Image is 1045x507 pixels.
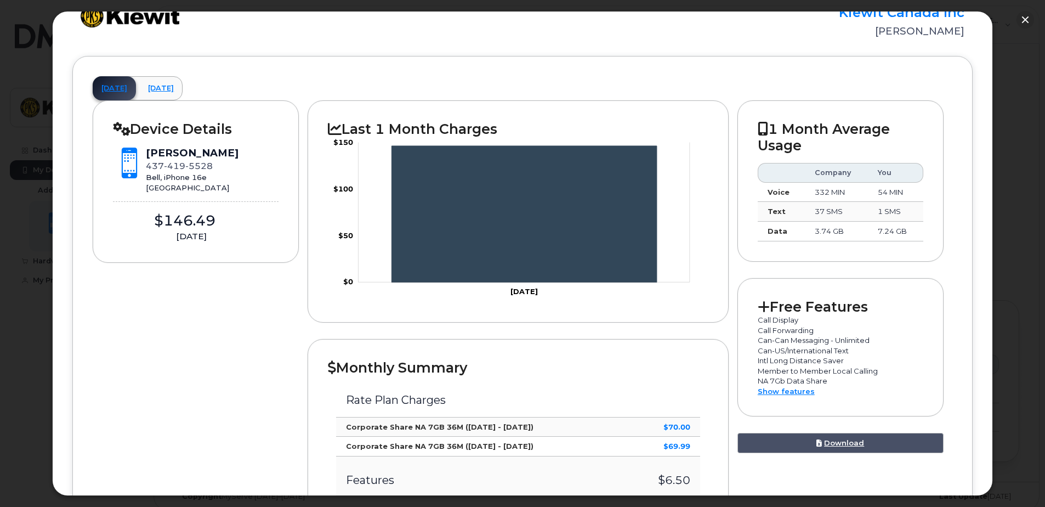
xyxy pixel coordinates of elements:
p: Intl Long Distance Saver [758,356,923,366]
h2: Monthly Summary [328,359,708,376]
p: NA 7Gb Data Share [758,376,923,386]
a: Show features [758,387,815,396]
iframe: Messenger Launcher [997,459,1037,499]
strong: $70.00 [663,422,690,431]
h3: Rate Plan Charges [346,394,690,406]
p: Can-US/International Text [758,346,923,356]
p: Member to Member Local Calling [758,366,923,376]
strong: Corporate Share NA 7GB 36M ([DATE] - [DATE]) [346,422,533,431]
